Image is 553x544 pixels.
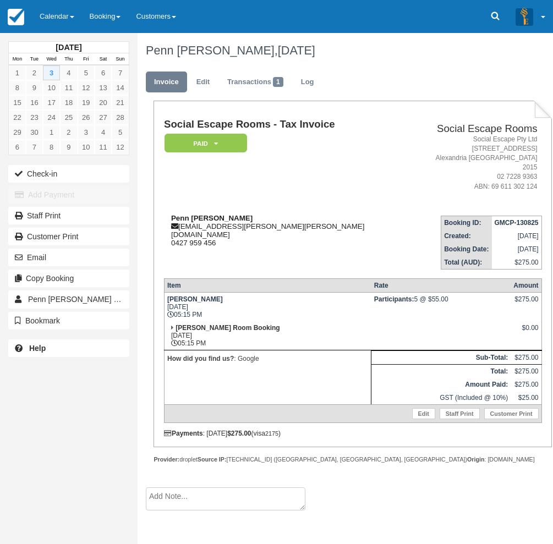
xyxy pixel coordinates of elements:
[371,378,511,391] th: Amount Paid:
[374,295,414,303] strong: Participants
[421,123,538,135] h2: Social Escape Rooms
[78,65,95,80] a: 5
[165,134,247,153] em: Paid
[441,229,492,243] th: Created:
[516,8,533,25] img: A3
[9,53,26,65] th: Mon
[43,80,60,95] a: 10
[43,53,60,65] th: Wed
[43,95,60,110] a: 17
[441,256,492,270] th: Total (AUD):
[60,53,77,65] th: Thu
[78,80,95,95] a: 12
[8,249,129,266] button: Email
[28,295,112,304] span: Penn [PERSON_NAME]
[95,80,112,95] a: 13
[371,350,511,364] th: Sub-Total:
[421,135,538,191] address: Social Escape Pty Ltd [STREET_ADDRESS] Alexandria [GEOGRAPHIC_DATA] 2015 02 7228 9363 ABN: 69 611...
[78,53,95,65] th: Fri
[8,270,129,287] button: Copy Booking
[467,456,484,463] strong: Origin
[171,214,253,222] strong: Penn [PERSON_NAME]
[441,216,492,229] th: Booking ID:
[26,95,43,110] a: 16
[43,110,60,125] a: 24
[154,455,552,464] div: droplet [TECHNICAL_ID] ([GEOGRAPHIC_DATA], [GEOGRAPHIC_DATA], [GEOGRAPHIC_DATA]) : [DOMAIN_NAME]
[78,140,95,155] a: 10
[43,125,60,140] a: 1
[371,292,511,321] td: 5 @ $55.00
[112,95,129,110] a: 21
[154,456,179,463] strong: Provider:
[26,110,43,125] a: 23
[8,207,129,224] a: Staff Print
[511,364,541,378] td: $275.00
[60,110,77,125] a: 25
[112,140,129,155] a: 12
[371,391,511,405] td: GST (Included @ 10%)
[164,321,371,350] td: [DATE] 05:15 PM
[484,408,539,419] a: Customer Print
[60,80,77,95] a: 11
[164,133,243,153] a: Paid
[29,344,46,353] b: Help
[112,110,129,125] a: 28
[278,43,315,57] span: [DATE]
[511,378,541,391] td: $275.00
[164,214,417,247] div: [EMAIL_ADDRESS][PERSON_NAME][PERSON_NAME][DOMAIN_NAME] 0427 959 456
[8,165,129,183] button: Check-in
[293,72,322,93] a: Log
[8,9,24,25] img: checkfront-main-nav-mini-logo.png
[78,95,95,110] a: 19
[219,72,292,93] a: Transactions1
[176,324,280,332] strong: [PERSON_NAME] Room Booking
[513,324,538,340] div: $0.00
[26,53,43,65] th: Tue
[273,77,283,87] span: 1
[511,350,541,364] td: $275.00
[95,125,112,140] a: 4
[112,65,129,80] a: 7
[43,65,60,80] a: 3
[78,110,95,125] a: 26
[56,43,81,52] strong: [DATE]
[112,125,129,140] a: 5
[167,353,368,364] p: : Google
[511,278,541,292] th: Amount
[95,65,112,80] a: 6
[60,95,77,110] a: 18
[167,295,223,303] strong: [PERSON_NAME]
[440,408,480,419] a: Staff Print
[371,364,511,378] th: Total:
[26,140,43,155] a: 7
[513,295,538,312] div: $275.00
[164,430,203,437] strong: Payments
[43,140,60,155] a: 8
[95,140,112,155] a: 11
[164,278,371,292] th: Item
[146,44,544,57] h1: Penn [PERSON_NAME],
[9,95,26,110] a: 15
[8,186,129,204] button: Add Payment
[26,65,43,80] a: 2
[9,125,26,140] a: 29
[164,292,371,321] td: [DATE] 05:15 PM
[26,125,43,140] a: 30
[8,339,129,357] a: Help
[198,456,227,463] strong: Source IP:
[114,295,124,305] span: 1
[495,219,539,227] strong: GMCP-130825
[412,408,435,419] a: Edit
[112,53,129,65] th: Sun
[265,430,278,437] small: 2175
[167,355,234,362] strong: How did you find us?
[8,228,129,245] a: Customer Print
[95,53,112,65] th: Sat
[227,430,251,437] strong: $275.00
[112,80,129,95] a: 14
[9,80,26,95] a: 8
[371,278,511,292] th: Rate
[9,140,26,155] a: 6
[95,110,112,125] a: 27
[9,65,26,80] a: 1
